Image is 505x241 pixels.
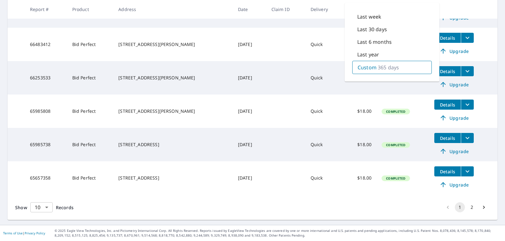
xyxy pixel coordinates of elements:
button: detailsBtn-66253533 [434,66,461,76]
a: Upgrade [434,113,474,123]
a: Upgrade [434,180,474,190]
p: © 2025 Eagle View Technologies, Inc. and Pictometry International Corp. All Rights Reserved. Repo... [55,228,502,238]
span: Details [438,35,457,41]
td: $18.00 [343,28,377,61]
span: Details [438,68,457,74]
td: Bid Perfect [67,61,114,95]
td: Bid Perfect [67,95,114,128]
td: 65657358 [25,161,67,195]
div: Show 10 records [30,202,53,212]
span: Completed [382,176,409,181]
div: [STREET_ADDRESS] [118,175,228,181]
span: Completed [382,143,409,147]
td: Quick [306,128,343,161]
p: Last 30 days [357,26,387,33]
td: Bid Perfect [67,128,114,161]
span: Upgrade [438,81,470,88]
td: [DATE] [233,28,266,61]
button: filesDropdownBtn-65985808 [461,100,474,110]
span: Show [15,204,27,210]
button: detailsBtn-66483412 [434,33,461,43]
span: Details [438,102,457,108]
button: detailsBtn-65985808 [434,100,461,110]
td: Quick [306,28,343,61]
a: Upgrade [434,79,474,89]
td: 65985738 [25,128,67,161]
p: Last year [357,51,379,58]
a: Upgrade [434,46,474,56]
div: [STREET_ADDRESS][PERSON_NAME] [118,41,228,48]
p: 365 days [378,64,399,71]
span: Details [438,169,457,175]
td: 66483412 [25,28,67,61]
button: detailsBtn-65985738 [434,133,461,143]
span: Details [438,135,457,141]
button: filesDropdownBtn-65985738 [461,133,474,143]
td: Quick [306,61,343,95]
div: [STREET_ADDRESS][PERSON_NAME] [118,108,228,114]
td: 65985808 [25,95,67,128]
button: filesDropdownBtn-66253533 [461,66,474,76]
span: Upgrade [438,47,470,55]
div: Custom365 days [352,61,432,74]
td: $18.00 [343,61,377,95]
td: [DATE] [233,128,266,161]
td: [DATE] [233,95,266,128]
a: Upgrade [434,146,474,156]
td: Bid Perfect [67,161,114,195]
span: Records [56,204,74,210]
button: Go to next page [479,202,489,212]
td: Quick [306,161,343,195]
div: Last week [352,10,432,23]
div: Last year [352,48,432,61]
td: 66253533 [25,61,67,95]
p: Last week [357,13,381,20]
p: Last 6 months [357,38,392,46]
button: filesDropdownBtn-66483412 [461,33,474,43]
td: [DATE] [233,161,266,195]
div: Last 6 months [352,36,432,48]
td: Quick [306,95,343,128]
span: Upgrade [438,181,470,188]
nav: pagination navigation [442,202,490,212]
a: Terms of Use [3,231,23,235]
div: 10 [30,198,53,216]
button: Go to page 2 [467,202,477,212]
span: Completed [382,109,409,114]
td: Bid Perfect [67,28,114,61]
button: detailsBtn-65657358 [434,166,461,176]
span: Upgrade [438,114,470,122]
p: | [3,231,45,235]
div: Last 30 days [352,23,432,36]
button: page 1 [455,202,465,212]
span: Upgrade [438,147,470,155]
td: $18.00 [343,95,377,128]
td: [DATE] [233,61,266,95]
button: filesDropdownBtn-65657358 [461,166,474,176]
div: [STREET_ADDRESS][PERSON_NAME] [118,75,228,81]
td: $18.00 [343,161,377,195]
p: Custom [358,64,377,71]
td: $18.00 [343,128,377,161]
div: [STREET_ADDRESS] [118,141,228,148]
a: Privacy Policy [25,231,45,235]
